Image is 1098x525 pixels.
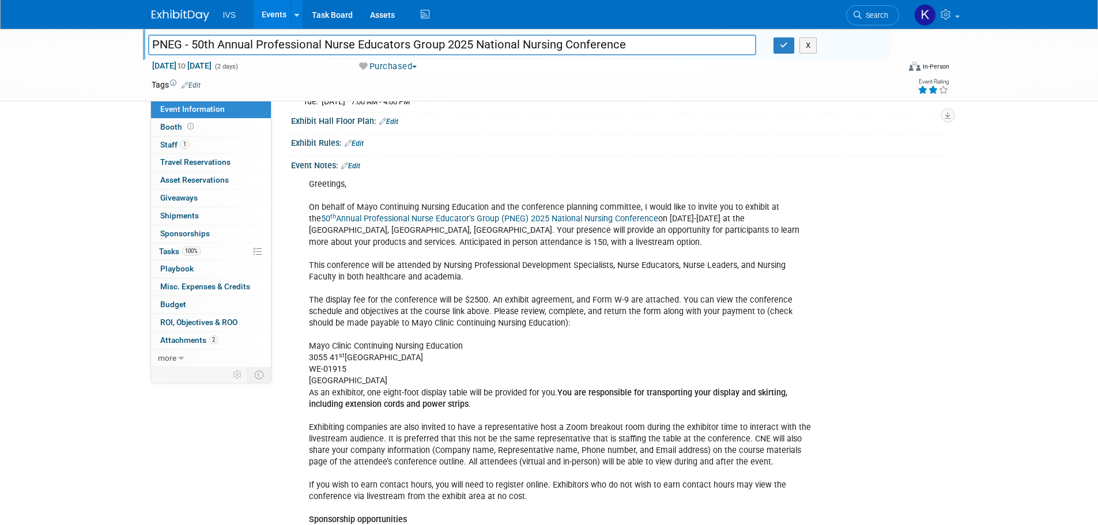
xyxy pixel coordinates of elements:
span: Misc. Expenses & Credits [160,282,250,291]
span: 2 [209,335,218,344]
span: Booth not reserved yet [185,122,196,131]
div: Event Rating [918,79,949,85]
a: Booth [151,119,271,136]
button: X [799,37,817,54]
a: Edit [379,118,398,126]
span: Attachments [160,335,218,345]
a: Misc. Expenses & Credits [151,278,271,296]
a: Edit [345,139,364,148]
a: 50thAnnual Professional Nurse Educator’s Group (PNEG) 2025 National Nursing Conference [321,214,658,224]
a: Search [846,5,899,25]
b: You are responsible for transporting your display and skirting, including extension cords and pow... [309,388,787,409]
div: Event Format [831,60,950,77]
a: Playbook [151,260,271,278]
button: Purchased [355,61,421,73]
span: 7:00 AM - 4:00 PM [351,97,410,106]
b: Sponsorship opportunities [309,515,407,524]
a: ROI, Objectives & ROO [151,314,271,331]
img: Format-Inperson.png [909,62,920,71]
span: Sponsorships [160,229,210,238]
span: IVS [223,10,236,20]
a: Budget [151,296,271,314]
div: Event Notes: [291,157,947,172]
span: more [158,353,176,362]
a: Staff1 [151,137,271,154]
sup: th [330,213,336,220]
span: Tasks [159,247,201,256]
td: Personalize Event Tab Strip [228,367,248,382]
div: In-Person [922,62,949,71]
a: Asset Reservations [151,172,271,189]
td: Toggle Event Tabs [247,367,271,382]
a: more [151,350,271,367]
span: 100% [182,247,201,255]
img: Karl Fauerbach [914,4,936,26]
a: Shipments [151,207,271,225]
div: Exhibit Rules: [291,134,947,149]
span: 1 [180,140,189,149]
a: Sponsorships [151,225,271,243]
span: Budget [160,300,186,309]
a: Edit [182,81,201,89]
a: Edit [341,162,360,170]
span: Giveaways [160,193,198,202]
span: Playbook [160,264,194,273]
span: Booth [160,122,196,131]
a: Tasks100% [151,243,271,260]
div: Exhibit Hall Floor Plan: [291,112,947,127]
a: Event Information [151,101,271,118]
span: to [176,61,187,70]
span: Travel Reservations [160,157,231,167]
td: Tags [152,79,201,90]
span: Search [862,11,888,20]
span: Shipments [160,211,199,220]
span: (2 days) [214,63,238,70]
span: [DATE] [DATE] [152,61,212,71]
span: Event Information [160,104,225,114]
a: Travel Reservations [151,154,271,171]
a: Attachments2 [151,332,271,349]
span: ROI, Objectives & ROO [160,318,237,327]
img: ExhibitDay [152,10,209,21]
a: Giveaways [151,190,271,207]
span: Asset Reservations [160,175,229,184]
span: Staff [160,140,189,149]
sup: st [339,352,345,359]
